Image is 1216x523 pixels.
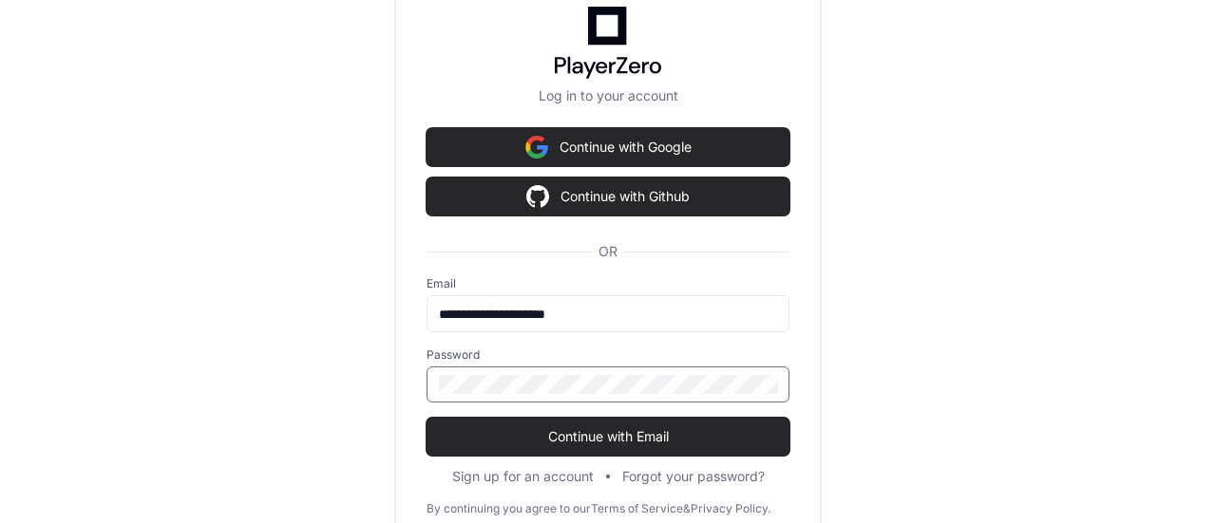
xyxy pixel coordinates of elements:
[427,427,789,446] span: Continue with Email
[427,276,789,291] label: Email
[622,467,765,486] button: Forgot your password?
[683,501,691,516] div: &
[427,501,591,516] div: By continuing you agree to our
[427,86,789,105] p: Log in to your account
[452,467,594,486] button: Sign up for an account
[691,501,770,516] a: Privacy Policy.
[427,418,789,456] button: Continue with Email
[427,347,789,363] label: Password
[427,177,789,215] button: Continue with Github
[525,128,548,166] img: Sign in with google
[427,128,789,166] button: Continue with Google
[591,242,625,261] span: OR
[526,177,549,215] img: Sign in with google
[591,501,683,516] a: Terms of Service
